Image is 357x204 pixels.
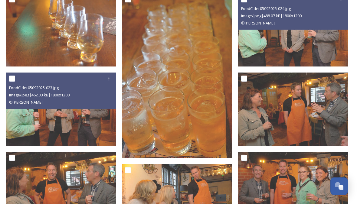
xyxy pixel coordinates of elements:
span: FoodCider05092025-024.jpg [241,6,291,11]
span: image/jpeg | 462.33 kB | 1800 x 1200 [9,92,70,98]
span: © [PERSON_NAME] [9,99,43,105]
img: FoodCider05092025-020.jpg [238,73,348,146]
span: © [PERSON_NAME] [241,20,275,26]
button: Open Chat [330,177,348,195]
span: FoodCider05092025-023.jpg [9,85,59,90]
span: image/jpeg | 488.07 kB | 1800 x 1200 [241,13,302,18]
img: FoodCider05092025-023.jpg [6,73,116,146]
